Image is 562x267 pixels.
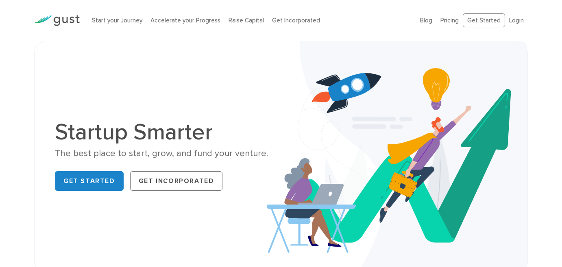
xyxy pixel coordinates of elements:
a: Accelerate your Progress [150,17,220,24]
a: Login [509,17,524,24]
a: Start your Journey [92,17,142,24]
img: Gust Logo [34,15,80,26]
h1: Startup Smarter [55,121,275,143]
a: Blog [420,17,432,24]
div: The best place to start, grow, and fund your venture. [55,148,275,159]
a: Get Incorporated [130,171,223,191]
a: Raise Capital [229,17,264,24]
a: Get Incorporated [272,17,320,24]
a: Get Started [55,171,124,191]
a: Get Started [463,13,505,28]
a: Pricing [440,17,459,24]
